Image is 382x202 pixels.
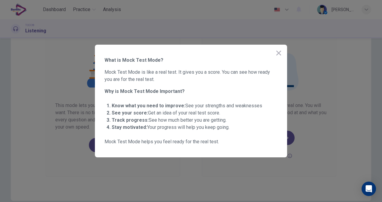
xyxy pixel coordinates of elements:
[105,69,277,83] span: Mock Test Mode is like a real test. It gives you a score. You can see how ready you are for the r...
[112,124,147,130] strong: Stay motivated:
[362,182,376,196] div: Open Intercom Messenger
[105,88,277,95] span: Why is Mock Test Mode Important?
[112,110,220,116] span: Get an idea of your real test score.
[112,117,226,123] span: See how much better you are getting.
[112,117,149,123] strong: Track progress:
[105,57,277,64] span: What is Mock Test Mode?
[105,138,277,145] span: Mock Test Mode helps you feel ready for the real test.
[112,103,185,108] strong: Know what you need to improve:
[112,103,262,108] span: See your strengths and weaknesses
[112,110,148,116] strong: See your score:
[112,124,229,130] span: Your progress will help you keep going.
